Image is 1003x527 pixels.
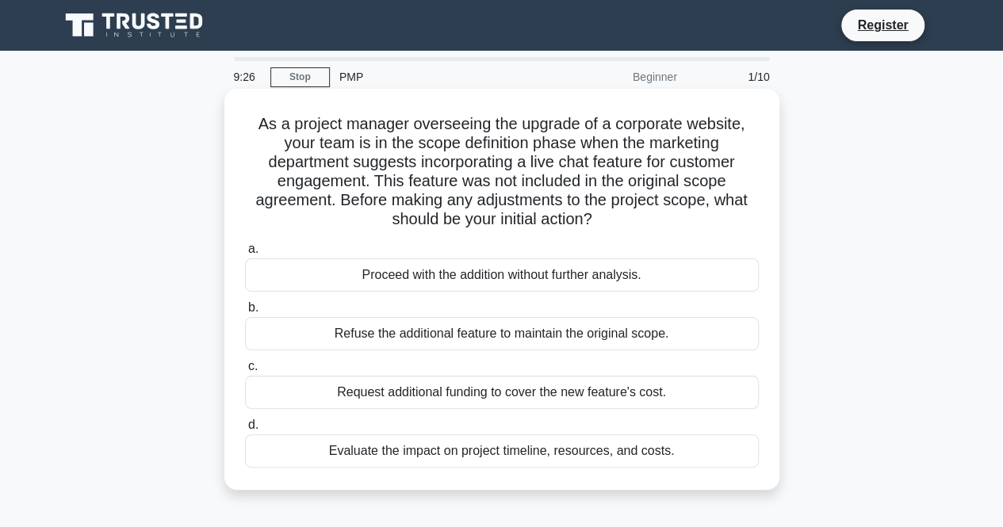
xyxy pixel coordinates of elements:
span: c. [248,359,258,372]
span: a. [248,242,258,255]
span: b. [248,300,258,314]
a: Stop [270,67,330,87]
div: Evaluate the impact on project timeline, resources, and costs. [245,434,759,468]
h5: As a project manager overseeing the upgrade of a corporate website, your team is in the scope def... [243,114,760,230]
div: 1/10 [687,61,779,93]
div: PMP [330,61,548,93]
div: Beginner [548,61,687,93]
div: Request additional funding to cover the new feature's cost. [245,376,759,409]
a: Register [848,15,917,35]
span: d. [248,418,258,431]
div: Refuse the additional feature to maintain the original scope. [245,317,759,350]
div: 9:26 [224,61,270,93]
div: Proceed with the addition without further analysis. [245,258,759,292]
